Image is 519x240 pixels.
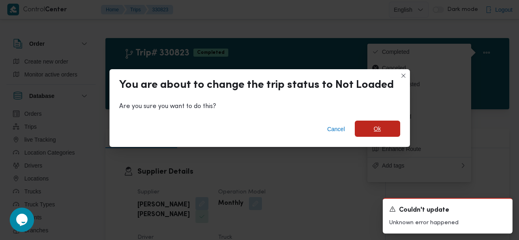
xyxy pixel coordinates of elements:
span: Couldn't update [399,206,449,215]
div: You are about to change the trip status to Not Loaded [119,79,394,92]
span: Ok [374,124,381,134]
span: Cancel [327,124,345,134]
button: Closes this modal window [399,71,408,81]
iframe: chat widget [8,208,34,232]
div: Notification [389,205,506,215]
div: Are you sure you want to do this? [119,102,400,111]
button: Ok [355,121,400,137]
button: Cancel [324,121,348,137]
p: Unknown error happened [389,219,506,227]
